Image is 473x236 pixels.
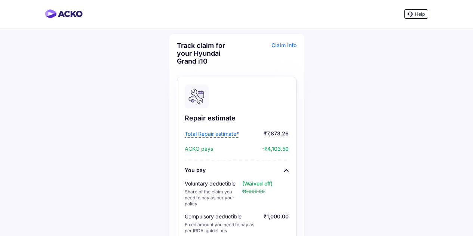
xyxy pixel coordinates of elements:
div: Track claim for your Hyundai Grand i10 [177,42,235,65]
span: (Waived off) [242,180,273,187]
div: Voluntary deductible [185,180,243,187]
span: ₹7,873.26 [241,130,289,138]
span: ACKO pays [185,145,213,153]
span: -₹4,103.50 [215,145,289,153]
div: Fixed amount you need to pay as per IRDAI guidelines [185,222,258,234]
img: horizontal-gradient.png [45,9,83,18]
span: Help [415,11,425,17]
div: Repair estimate [185,114,289,123]
div: You pay [185,166,206,174]
span: Total Repair estimate* [185,130,239,138]
span: ₹5,000.00 [242,189,265,194]
div: Claim info [239,42,297,71]
div: Share of the claim you need to pay as per your policy [185,189,243,207]
div: ₹1,000.00 [264,213,289,234]
div: Compulsory deductible [185,213,258,220]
